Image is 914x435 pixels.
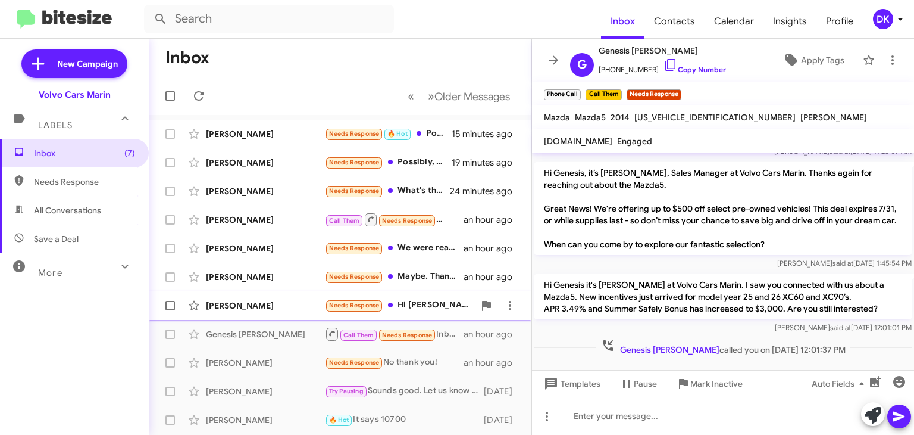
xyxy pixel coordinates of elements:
[763,4,816,39] a: Insights
[34,147,135,159] span: Inbox
[206,271,325,283] div: [PERSON_NAME]
[400,84,421,108] button: Previous
[434,90,510,103] span: Older Messages
[329,217,360,225] span: Call Them
[816,4,863,39] a: Profile
[144,5,394,33] input: Search
[124,147,135,159] span: (7)
[206,328,325,340] div: Genesis [PERSON_NAME]
[329,273,380,281] span: Needs Response
[484,386,522,397] div: [DATE]
[329,159,380,166] span: Needs Response
[329,187,380,195] span: Needs Response
[206,214,325,226] div: [PERSON_NAME]
[611,112,630,123] span: 2014
[329,302,380,309] span: Needs Response
[800,112,867,123] span: [PERSON_NAME]
[428,89,434,104] span: »
[34,204,101,216] span: All Conversations
[541,373,600,394] span: Templates
[206,386,325,397] div: [PERSON_NAME]
[325,356,464,369] div: No thank you!
[206,414,325,426] div: [PERSON_NAME]
[325,212,464,227] div: Inbound Call
[325,270,464,284] div: Maybe. Thanks for the info. I will follow up with [PERSON_NAME]
[464,243,522,254] div: an hour ago
[329,244,380,252] span: Needs Response
[464,214,522,226] div: an hour ago
[575,112,606,123] span: Mazda5
[634,112,796,123] span: [US_VEHICLE_IDENTIFICATION_NUMBER]
[329,416,349,424] span: 🔥 Hot
[325,156,452,169] div: Possibly, you have a 2025 ex40 Ultra on you website, what kind of lease payments could we see wit...
[450,185,522,197] div: 24 minutes ago
[206,300,325,312] div: [PERSON_NAME]
[21,49,127,78] a: New Campaign
[620,344,719,355] span: Genesis [PERSON_NAME]
[325,413,484,427] div: It says 10700
[663,65,726,74] a: Copy Number
[627,89,681,100] small: Needs Response
[382,217,433,225] span: Needs Response
[329,130,380,138] span: Needs Response
[801,49,844,71] span: Apply Tags
[325,299,474,312] div: Hi [PERSON_NAME], I'm working with [PERSON_NAME], and I am not looking at 25 or 26. I'm looking a...
[387,130,408,138] span: 🔥 Hot
[421,84,517,108] button: Next
[601,4,644,39] a: Inbox
[38,120,73,130] span: Labels
[325,127,452,141] div: Posiblemente
[206,185,325,197] div: [PERSON_NAME]
[325,327,464,341] div: Inbound Call
[863,9,901,29] button: DK
[325,184,450,198] div: What's the OTD pricing for 2026 XC90 plus and ultra?
[464,357,522,369] div: an hour ago
[802,373,878,394] button: Auto Fields
[206,157,325,169] div: [PERSON_NAME]
[830,323,851,332] span: said at
[382,331,433,339] span: Needs Response
[484,414,522,426] div: [DATE]
[534,162,912,255] p: Hi Genesis, it’s [PERSON_NAME], Sales Manager at Volvo Cars Marin. Thanks again for reaching out ...
[325,384,484,398] div: Sounds good. Let us know when you ready
[464,328,522,340] div: an hour ago
[544,112,570,123] span: Mazda
[599,58,726,76] span: [PHONE_NUMBER]
[206,128,325,140] div: [PERSON_NAME]
[206,357,325,369] div: [PERSON_NAME]
[57,58,118,70] span: New Campaign
[329,387,364,395] span: Try Pausing
[464,271,522,283] div: an hour ago
[343,331,374,339] span: Call Them
[329,359,380,366] span: Needs Response
[325,241,464,255] div: We were ready to upgrade to the 2026 for the infotainment improvement, but we're super disappoint...
[577,55,587,74] span: G
[34,233,79,245] span: Save a Deal
[812,373,869,394] span: Auto Fields
[39,89,111,101] div: Volvo Cars Marin
[596,338,850,356] span: called you on [DATE] 12:01:37 PM
[775,323,912,332] span: [PERSON_NAME] [DATE] 12:01:01 PM
[873,9,893,29] div: DK
[34,176,135,188] span: Needs Response
[617,136,652,147] span: Engaged
[532,373,610,394] button: Templates
[644,4,705,39] a: Contacts
[165,48,209,67] h1: Inbox
[690,373,743,394] span: Mark Inactive
[705,4,763,39] a: Calendar
[777,259,912,268] span: [PERSON_NAME] [DATE] 1:45:54 PM
[544,136,612,147] span: [DOMAIN_NAME]
[206,243,325,254] div: [PERSON_NAME]
[586,89,621,100] small: Call Them
[769,49,857,71] button: Apply Tags
[610,373,666,394] button: Pause
[599,44,726,58] span: Genesis [PERSON_NAME]
[534,274,912,319] p: Hi Genesis it's [PERSON_NAME] at Volvo Cars Marin. I saw you connected with us about a Mazda5. Ne...
[452,157,522,169] div: 19 minutes ago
